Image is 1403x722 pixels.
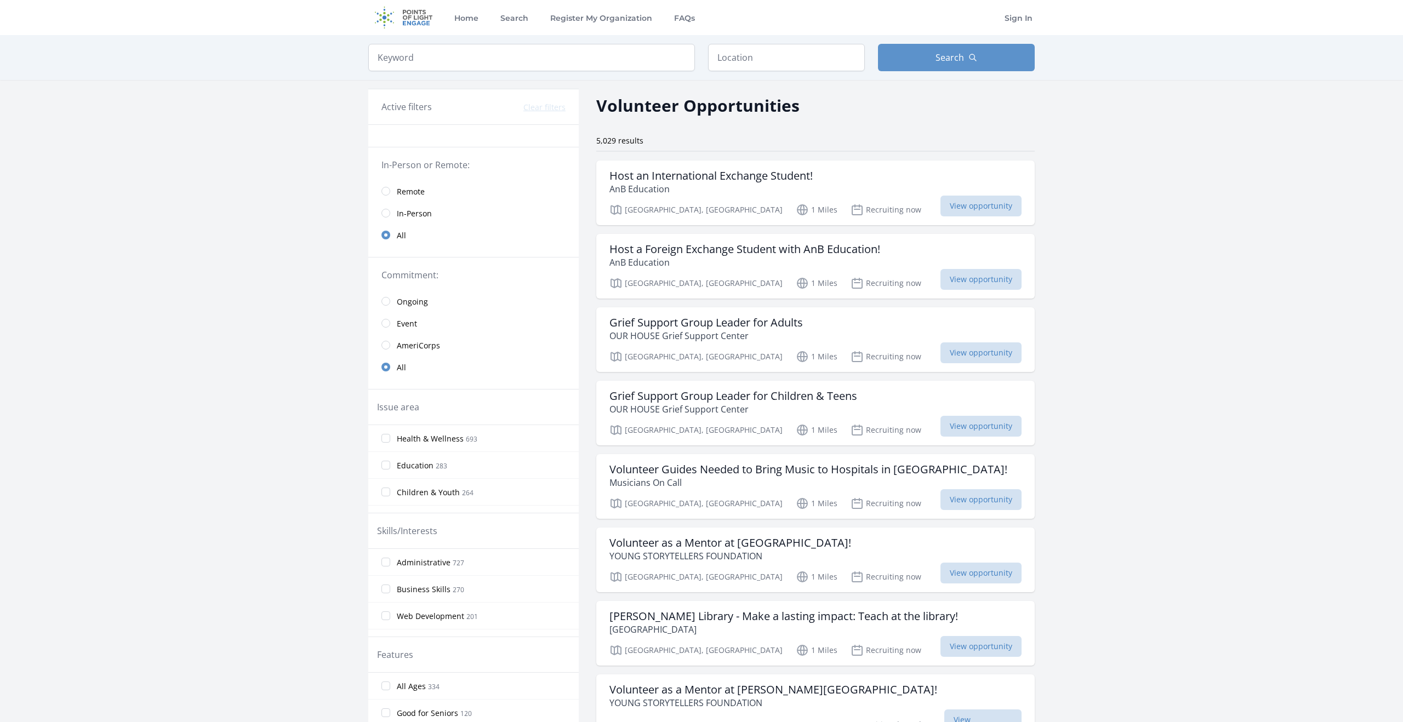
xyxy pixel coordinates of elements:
[796,203,837,216] p: 1 Miles
[609,549,851,563] p: YOUNG STORYTELLERS FOUNDATION
[397,208,432,219] span: In-Person
[609,277,783,290] p: [GEOGRAPHIC_DATA], [GEOGRAPHIC_DATA]
[381,708,390,717] input: Good for Seniors 120
[381,585,390,593] input: Business Skills 270
[397,487,460,498] span: Children & Youth
[851,423,921,437] p: Recruiting now
[609,329,803,342] p: OUR HOUSE Grief Support Center
[940,636,1022,657] span: View opportunity
[851,350,921,363] p: Recruiting now
[796,277,837,290] p: 1 Miles
[368,334,579,356] a: AmeriCorps
[381,558,390,566] input: Administrative 727
[609,610,958,623] h3: [PERSON_NAME] Library - Make a lasting impact: Teach at the library!
[940,563,1022,583] span: View opportunity
[796,570,837,583] p: 1 Miles
[397,708,458,719] span: Good for Seniors
[796,497,837,510] p: 1 Miles
[466,434,477,444] span: 693
[851,644,921,657] p: Recruiting now
[609,463,1007,476] h3: Volunteer Guides Needed to Bring Music to Hospitals in [GEOGRAPHIC_DATA]!
[609,644,783,657] p: [GEOGRAPHIC_DATA], [GEOGRAPHIC_DATA]
[453,558,464,568] span: 727
[397,340,440,351] span: AmeriCorps
[609,256,880,269] p: AnB Education
[381,488,390,496] input: Children & Youth 264
[397,611,464,622] span: Web Development
[878,44,1035,71] button: Search
[936,51,964,64] span: Search
[596,381,1035,445] a: Grief Support Group Leader for Children & Teens OUR HOUSE Grief Support Center [GEOGRAPHIC_DATA],...
[596,307,1035,372] a: Grief Support Group Leader for Adults OUR HOUSE Grief Support Center [GEOGRAPHIC_DATA], [GEOGRAPH...
[466,612,478,621] span: 201
[428,682,440,691] span: 334
[397,296,428,307] span: Ongoing
[397,433,464,444] span: Health & Wellness
[851,570,921,583] p: Recruiting now
[397,318,417,329] span: Event
[851,277,921,290] p: Recruiting now
[940,342,1022,363] span: View opportunity
[596,93,800,118] h2: Volunteer Opportunities
[523,102,566,113] button: Clear filters
[397,584,450,595] span: Business Skills
[377,648,413,661] legend: Features
[462,488,474,497] span: 264
[609,570,783,583] p: [GEOGRAPHIC_DATA], [GEOGRAPHIC_DATA]
[381,461,390,469] input: Education 283
[397,557,450,568] span: Administrative
[381,100,432,113] h3: Active filters
[609,423,783,437] p: [GEOGRAPHIC_DATA], [GEOGRAPHIC_DATA]
[377,524,437,537] legend: Skills/Interests
[460,709,472,718] span: 120
[368,224,579,246] a: All
[609,403,857,416] p: OUR HOUSE Grief Support Center
[368,312,579,334] a: Event
[609,243,880,256] h3: Host a Foreign Exchange Student with AnB Education!
[609,203,783,216] p: [GEOGRAPHIC_DATA], [GEOGRAPHIC_DATA]
[381,434,390,443] input: Health & Wellness 693
[596,234,1035,299] a: Host a Foreign Exchange Student with AnB Education! AnB Education [GEOGRAPHIC_DATA], [GEOGRAPHIC_...
[708,44,865,71] input: Location
[609,696,937,709] p: YOUNG STORYTELLERS FOUNDATION
[368,180,579,202] a: Remote
[940,416,1022,437] span: View opportunity
[609,497,783,510] p: [GEOGRAPHIC_DATA], [GEOGRAPHIC_DATA]
[596,528,1035,592] a: Volunteer as a Mentor at [GEOGRAPHIC_DATA]! YOUNG STORYTELLERS FOUNDATION [GEOGRAPHIC_DATA], [GEO...
[596,135,643,146] span: 5,029 results
[397,460,434,471] span: Education
[609,623,958,636] p: [GEOGRAPHIC_DATA]
[940,269,1022,290] span: View opportunity
[397,186,425,197] span: Remote
[609,182,813,196] p: AnB Education
[596,161,1035,225] a: Host an International Exchange Student! AnB Education [GEOGRAPHIC_DATA], [GEOGRAPHIC_DATA] 1 Mile...
[609,476,1007,489] p: Musicians On Call
[368,356,579,378] a: All
[436,461,447,471] span: 283
[796,350,837,363] p: 1 Miles
[851,497,921,510] p: Recruiting now
[851,203,921,216] p: Recruiting now
[609,683,937,696] h3: Volunteer as a Mentor at [PERSON_NAME][GEOGRAPHIC_DATA]!
[453,585,464,594] span: 270
[381,158,566,171] legend: In-Person or Remote:
[381,611,390,620] input: Web Development 201
[377,400,419,414] legend: Issue area
[381,268,566,282] legend: Commitment:
[609,389,857,403] h3: Grief Support Group Leader for Children & Teens
[940,196,1022,216] span: View opportunity
[796,423,837,437] p: 1 Miles
[796,644,837,657] p: 1 Miles
[609,316,803,329] h3: Grief Support Group Leader for Adults
[609,350,783,363] p: [GEOGRAPHIC_DATA], [GEOGRAPHIC_DATA]
[368,202,579,224] a: In-Person
[381,681,390,690] input: All Ages 334
[609,169,813,182] h3: Host an International Exchange Student!
[609,536,851,549] h3: Volunteer as a Mentor at [GEOGRAPHIC_DATA]!
[397,681,426,692] span: All Ages
[596,454,1035,519] a: Volunteer Guides Needed to Bring Music to Hospitals in [GEOGRAPHIC_DATA]! Musicians On Call [GEOG...
[368,290,579,312] a: Ongoing
[397,362,406,373] span: All
[397,230,406,241] span: All
[940,489,1022,510] span: View opportunity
